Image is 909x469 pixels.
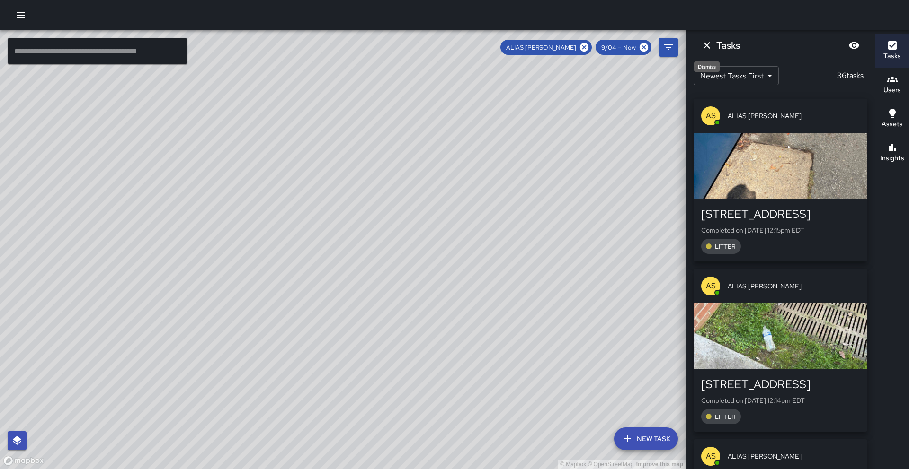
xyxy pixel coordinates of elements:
[709,243,741,251] span: LITTER
[833,70,867,81] p: 36 tasks
[709,413,741,421] span: LITTER
[701,377,860,392] div: [STREET_ADDRESS]
[694,66,779,85] div: Newest Tasks First
[880,153,904,164] h6: Insights
[701,226,860,235] p: Completed on [DATE] 12:15pm EDT
[875,136,909,170] button: Insights
[845,36,864,55] button: Blur
[706,110,716,122] p: AS
[716,38,740,53] h6: Tasks
[728,452,860,461] span: ALIAS [PERSON_NAME]
[728,111,860,121] span: ALIAS [PERSON_NAME]
[875,68,909,102] button: Users
[706,451,716,462] p: AS
[882,119,903,130] h6: Assets
[694,61,720,72] div: Dismiss
[728,281,860,291] span: ALIAS [PERSON_NAME]
[883,85,901,96] h6: Users
[596,43,642,52] span: 9/04 — Now
[500,43,582,52] span: ALIAS [PERSON_NAME]
[701,207,860,222] div: [STREET_ADDRESS]
[500,40,592,55] div: ALIAS [PERSON_NAME]
[875,34,909,68] button: Tasks
[701,396,860,405] p: Completed on [DATE] 12:14pm EDT
[697,36,716,55] button: Dismiss
[706,280,716,292] p: AS
[694,99,867,261] button: ASALIAS [PERSON_NAME][STREET_ADDRESS]Completed on [DATE] 12:15pm EDTLITTER
[596,40,651,55] div: 9/04 — Now
[875,102,909,136] button: Assets
[659,38,678,57] button: Filters
[614,427,678,450] button: New Task
[883,51,901,61] h6: Tasks
[694,269,867,432] button: ASALIAS [PERSON_NAME][STREET_ADDRESS]Completed on [DATE] 12:14pm EDTLITTER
